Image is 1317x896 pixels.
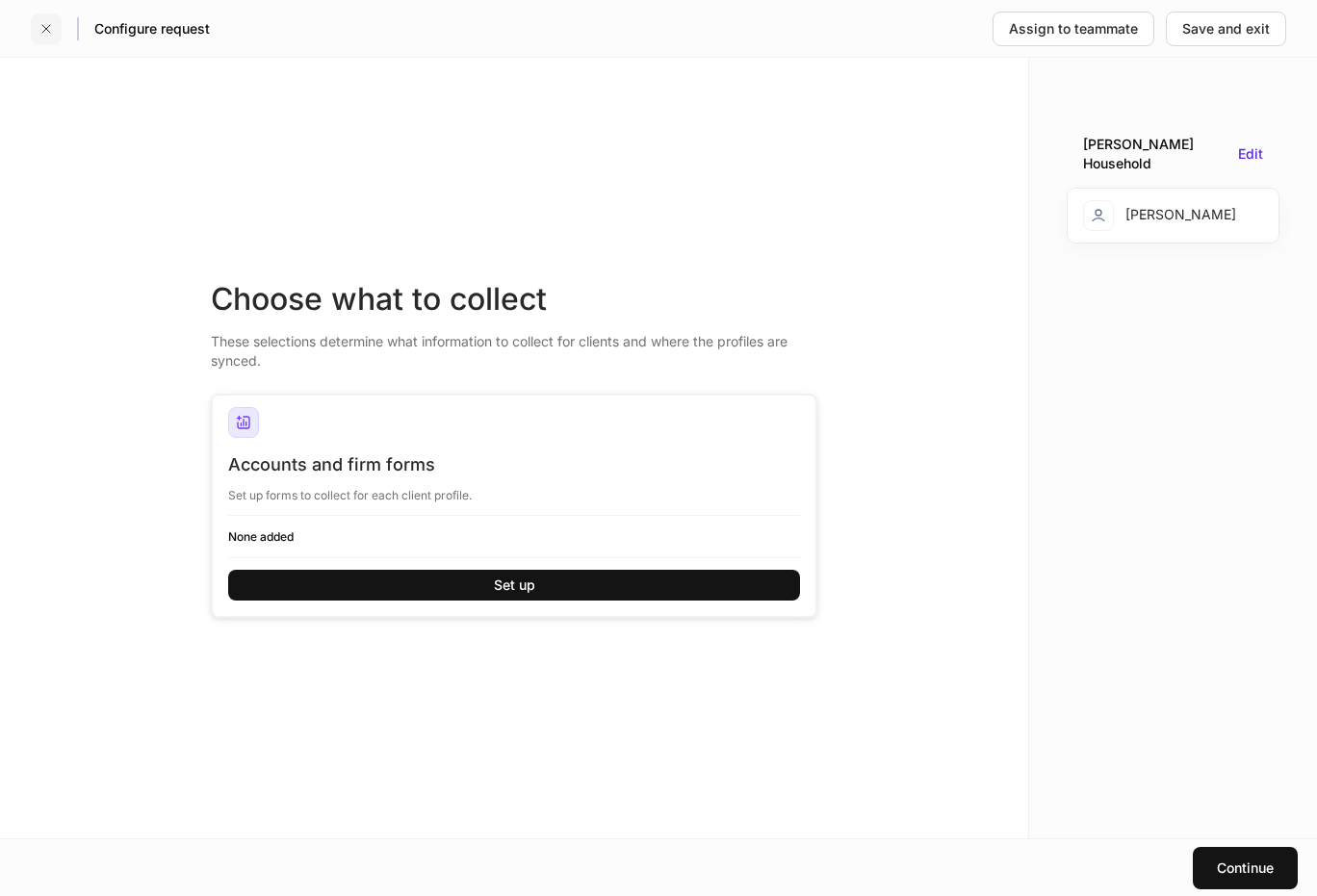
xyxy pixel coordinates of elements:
div: Accounts and firm forms [228,453,800,476]
div: Assign to teammate [1009,19,1138,38]
div: Choose what to collect [211,278,817,320]
div: Set up [494,576,535,595]
div: [PERSON_NAME] Household [1083,135,1230,173]
div: Save and exit [1182,19,1270,38]
div: Continue [1217,858,1274,878]
button: Assign to teammate [993,12,1154,46]
button: Continue [1193,847,1298,889]
button: Edit [1238,144,1263,165]
div: [PERSON_NAME] [1083,200,1236,231]
h6: None added [228,527,800,546]
h5: Configure request [94,19,210,38]
div: These selections determine what information to collect for clients and where the profiles are syn... [211,320,817,371]
button: Save and exit [1166,12,1286,46]
button: Set up [228,570,800,601]
div: Set up forms to collect for each client profile. [228,476,800,503]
